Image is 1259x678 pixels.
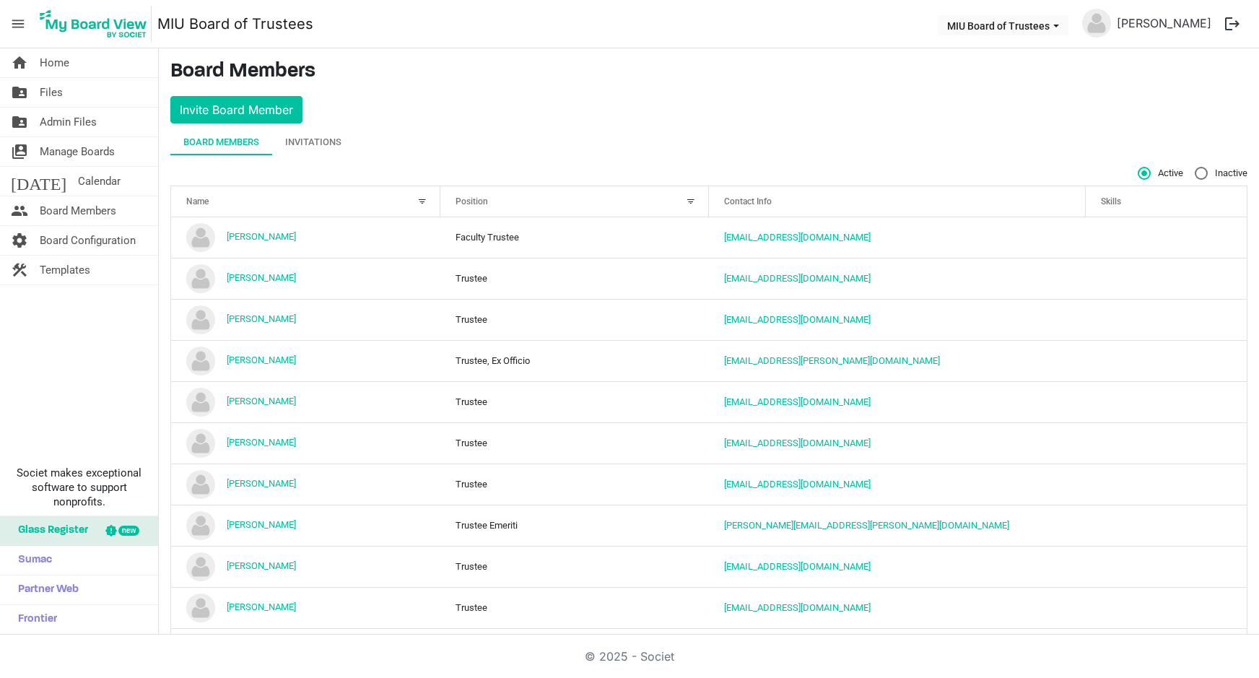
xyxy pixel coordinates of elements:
td: Trustee column header Position [440,464,710,505]
span: folder_shared [11,108,28,136]
img: no-profile-picture.svg [186,388,215,417]
a: [PERSON_NAME] [227,313,296,324]
div: new [118,526,139,536]
td: Brian Levine is template cell column header Name [171,381,440,422]
td: bill.smith@miu.edu is template cell column header Contact Info [709,340,1086,381]
td: is template cell column header Skills [1086,299,1247,340]
a: [EMAIL_ADDRESS][PERSON_NAME][DOMAIN_NAME] [724,355,940,366]
img: no-profile-picture.svg [186,305,215,334]
td: andy zhong is template cell column header Name [171,258,440,299]
span: home [11,48,28,77]
a: [EMAIL_ADDRESS][DOMAIN_NAME] [724,438,871,448]
a: [PERSON_NAME] [227,601,296,612]
td: donnaj617@gmail.com is template cell column header Contact Info [709,587,1086,628]
a: [EMAIL_ADDRESS][DOMAIN_NAME] [724,561,871,572]
img: My Board View Logo [35,6,152,42]
td: yingwu.zhong@funplus.com is template cell column header Contact Info [709,258,1086,299]
span: Position [456,196,488,207]
span: folder_shared [11,78,28,107]
td: Carolyn King is template cell column header Name [171,464,440,505]
a: [PERSON_NAME] [227,437,296,448]
span: Frontier [11,605,57,634]
td: Trustee column header Position [440,258,710,299]
td: Trustee, Ex Officio column header Position [440,340,710,381]
a: [EMAIL_ADDRESS][DOMAIN_NAME] [724,602,871,613]
span: Partner Web [11,575,79,604]
span: Name [186,196,209,207]
span: Active [1138,167,1183,180]
td: cking@miu.edu is template cell column header Contact Info [709,464,1086,505]
a: [PERSON_NAME] [227,519,296,530]
a: [EMAIL_ADDRESS][DOMAIN_NAME] [724,479,871,490]
td: bdreier@miu.edu is template cell column header Contact Info [709,299,1086,340]
td: is template cell column header Skills [1086,217,1247,258]
span: Home [40,48,69,77]
a: [EMAIL_ADDRESS][DOMAIN_NAME] [724,273,871,284]
a: [PERSON_NAME] [227,355,296,365]
span: switch_account [11,137,28,166]
td: Trustee Emeriti column header Position [440,628,710,669]
img: no-profile-picture.svg [186,347,215,375]
td: greenfield.doug@gmail.com is template cell column header Contact Info [709,628,1086,669]
a: [PERSON_NAME] [227,272,296,283]
img: no-profile-picture.svg [186,470,215,499]
td: Trustee Emeriti column header Position [440,505,710,546]
td: Trustee column header Position [440,299,710,340]
a: MIU Board of Trustees [157,9,313,38]
td: Trustee column header Position [440,381,710,422]
span: Societ makes exceptional software to support nonprofits. [6,466,152,509]
td: is template cell column header Skills [1086,464,1247,505]
span: Calendar [78,167,121,196]
span: Contact Info [724,196,772,207]
a: [PERSON_NAME] [1111,9,1217,38]
span: people [11,196,28,225]
td: hridayatmavan1008@gmail.com is template cell column header Contact Info [709,546,1086,587]
a: [EMAIL_ADDRESS][DOMAIN_NAME] [724,314,871,325]
td: Barbara Dreier is template cell column header Name [171,299,440,340]
a: [EMAIL_ADDRESS][DOMAIN_NAME] [724,232,871,243]
td: Donna Jones is template cell column header Name [171,587,440,628]
div: tab-header [170,129,1247,155]
button: Invite Board Member [170,96,302,123]
td: bcurrivan@gmail.com is template cell column header Contact Info [709,422,1086,464]
td: Trustee column header Position [440,546,710,587]
div: Board Members [183,135,259,149]
img: no-profile-picture.svg [186,429,215,458]
img: no-profile-picture.svg [186,552,215,581]
td: Bruce Currivan is template cell column header Name [171,422,440,464]
span: [DATE] [11,167,66,196]
img: no-profile-picture.svg [186,511,215,540]
span: Inactive [1195,167,1247,180]
span: Board Members [40,196,116,225]
td: Diane Davis is template cell column header Name [171,546,440,587]
h3: Board Members [170,60,1247,84]
td: Bill Smith is template cell column header Name [171,340,440,381]
span: Sumac [11,546,52,575]
img: no-profile-picture.svg [1082,9,1111,38]
td: akouider@miu.edu is template cell column header Contact Info [709,217,1086,258]
img: no-profile-picture.svg [186,594,215,622]
td: is template cell column header Skills [1086,381,1247,422]
td: Faculty Trustee column header Position [440,217,710,258]
span: Glass Register [11,516,88,545]
span: menu [4,10,32,38]
td: is template cell column header Skills [1086,628,1247,669]
img: no-profile-picture.svg [186,264,215,293]
span: Templates [40,256,90,284]
span: construction [11,256,28,284]
td: is template cell column header Skills [1086,258,1247,299]
span: Admin Files [40,108,97,136]
a: [PERSON_NAME][EMAIL_ADDRESS][PERSON_NAME][DOMAIN_NAME] [724,520,1009,531]
td: is template cell column header Skills [1086,587,1247,628]
td: is template cell column header Skills [1086,340,1247,381]
td: Amine Kouider is template cell column header Name [171,217,440,258]
td: Trustee column header Position [440,587,710,628]
span: Board Configuration [40,226,136,255]
td: Trustee column header Position [440,422,710,464]
td: Chris Hartnett is template cell column header Name [171,505,440,546]
a: [PERSON_NAME] [227,396,296,407]
a: [PERSON_NAME] [227,231,296,242]
a: © 2025 - Societ [585,649,674,664]
td: is template cell column header Skills [1086,422,1247,464]
div: Invitations [285,135,341,149]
